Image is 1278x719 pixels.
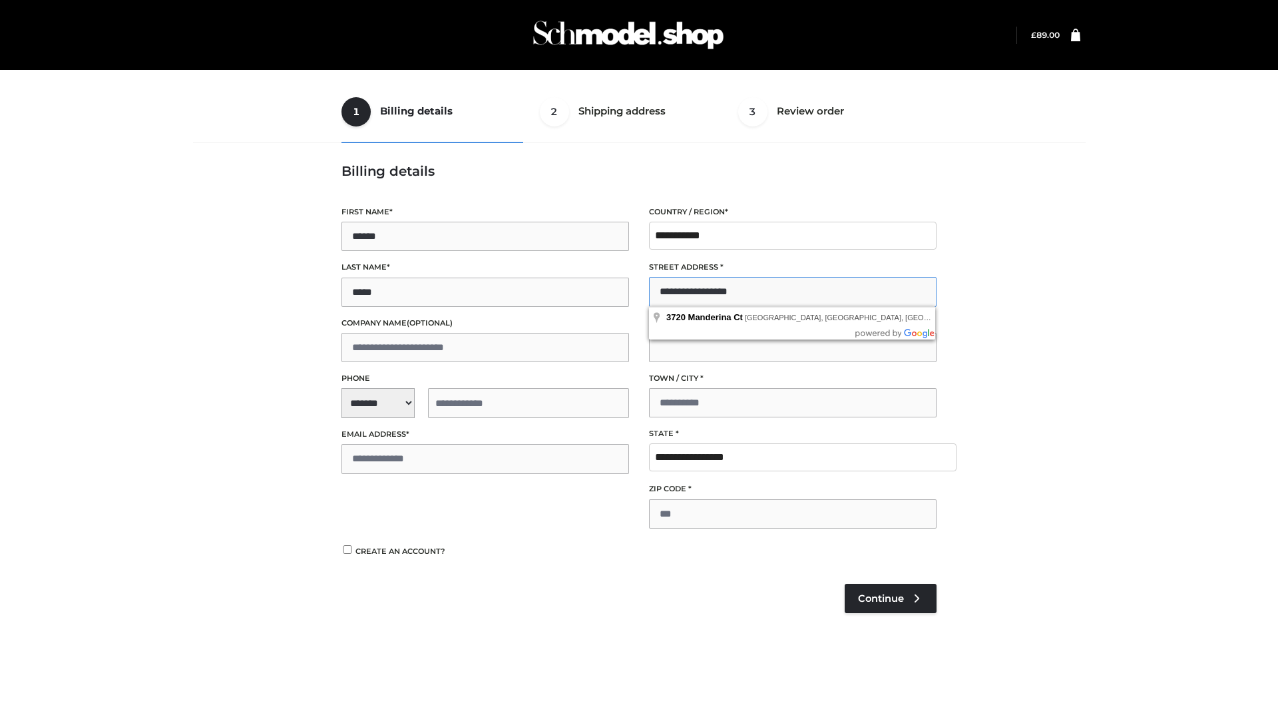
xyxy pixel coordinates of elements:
label: Email address [341,428,629,441]
label: First name [341,206,629,218]
label: Country / Region [649,206,937,218]
span: Continue [858,593,904,604]
label: Company name [341,317,629,330]
input: Create an account? [341,545,353,554]
label: State [649,427,937,440]
label: Phone [341,372,629,385]
span: £ [1031,30,1036,40]
span: [GEOGRAPHIC_DATA], [GEOGRAPHIC_DATA], [GEOGRAPHIC_DATA] [745,314,982,322]
span: 3720 [666,312,686,322]
span: (optional) [407,318,453,328]
label: Street address [649,261,937,274]
a: £89.00 [1031,30,1060,40]
h3: Billing details [341,163,937,179]
bdi: 89.00 [1031,30,1060,40]
label: Last name [341,261,629,274]
label: ZIP Code [649,483,937,495]
a: Continue [845,584,937,613]
span: Create an account? [355,547,445,556]
label: Town / City [649,372,937,385]
img: Schmodel Admin 964 [529,9,728,61]
span: Manderina Ct [688,312,743,322]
